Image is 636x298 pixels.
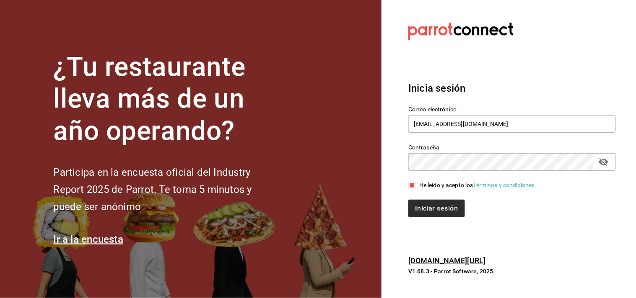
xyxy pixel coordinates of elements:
h2: Participa en la encuesta oficial del Industry Report 2025 de Parrot. Te toma 5 minutos y puede se... [53,164,280,215]
h1: ¿Tu restaurante lleva más de un año operando? [53,51,280,147]
a: [DOMAIN_NAME][URL] [408,256,485,265]
h3: Inicia sesión [408,81,616,96]
button: passwordField [597,155,611,169]
a: Términos y condiciones. [473,182,537,188]
p: V1.68.3 - Parrot Software, 2025. [408,267,616,275]
input: Ingresa tu correo electrónico [408,115,616,133]
label: Correo electrónico [408,106,616,112]
a: Ir a la encuesta [53,234,123,245]
label: Contraseña [408,144,616,150]
div: He leído y acepto los [419,181,537,190]
button: Iniciar sesión [408,200,465,217]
